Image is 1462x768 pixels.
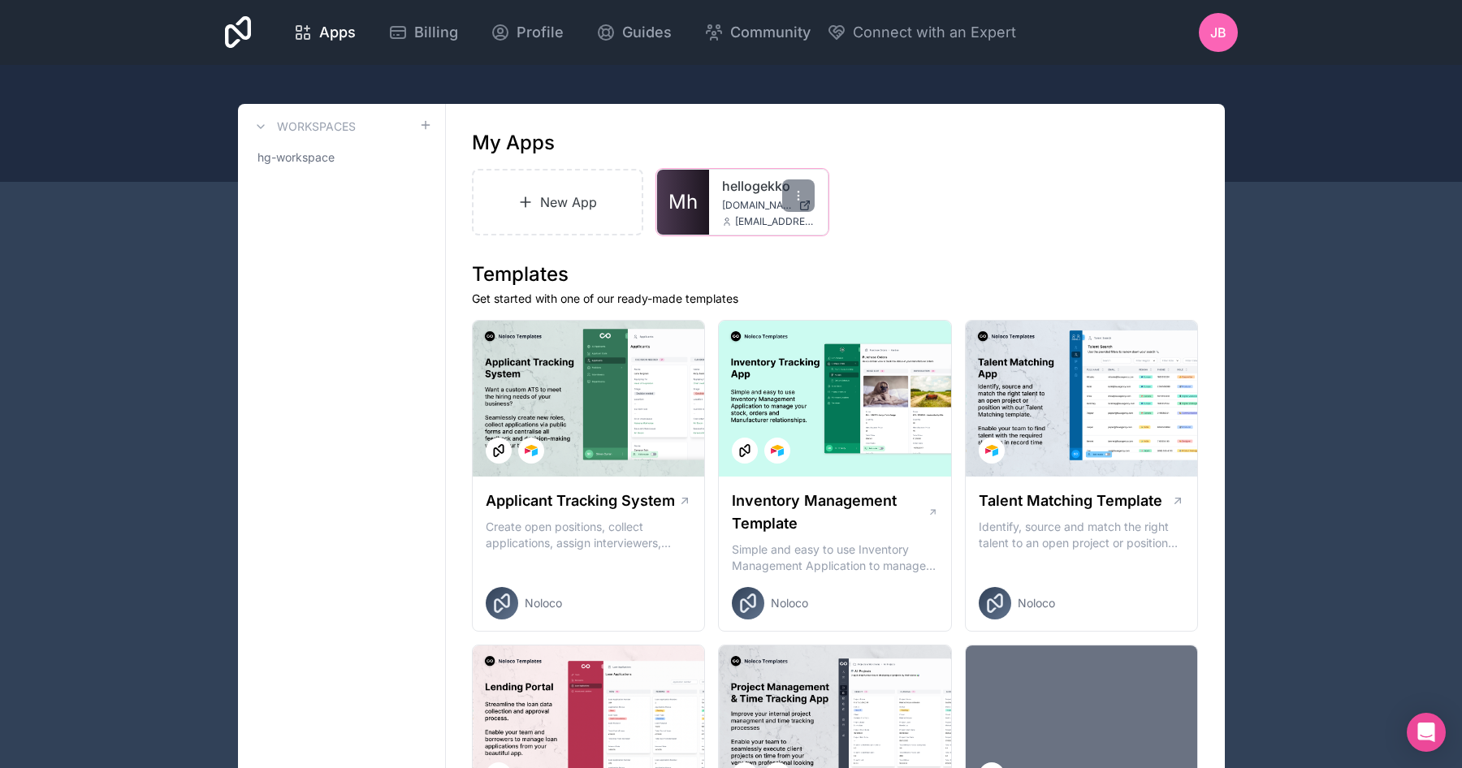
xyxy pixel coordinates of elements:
[472,291,1199,307] p: Get started with one of our ready-made templates
[668,189,698,215] span: Mh
[1018,595,1055,611] span: Noloco
[486,519,692,551] p: Create open positions, collect applications, assign interviewers, centralise candidate feedback a...
[277,119,356,135] h3: Workspaces
[979,519,1185,551] p: Identify, source and match the right talent to an open project or position with our Talent Matchi...
[735,215,815,228] span: [EMAIL_ADDRESS][DOMAIN_NAME]
[853,21,1016,44] span: Connect with an Expert
[472,130,555,156] h1: My Apps
[517,21,564,44] span: Profile
[472,261,1199,287] h1: Templates
[319,21,356,44] span: Apps
[732,490,927,535] h1: Inventory Management Template
[985,444,998,457] img: Airtable Logo
[979,490,1162,512] h1: Talent Matching Template
[525,444,538,457] img: Airtable Logo
[691,15,824,50] a: Community
[827,21,1016,44] button: Connect with an Expert
[525,595,562,611] span: Noloco
[251,117,356,136] a: Workspaces
[657,170,709,235] a: Mh
[472,169,644,235] a: New App
[280,15,369,50] a: Apps
[1210,23,1226,42] span: JB
[730,21,811,44] span: Community
[722,199,792,212] span: [DOMAIN_NAME]
[375,15,471,50] a: Billing
[1407,713,1446,752] div: Open Intercom Messenger
[486,490,675,512] h1: Applicant Tracking System
[722,176,815,196] a: hellogekko
[771,595,808,611] span: Noloco
[583,15,685,50] a: Guides
[251,143,432,172] a: hg-workspace
[257,149,335,166] span: hg-workspace
[414,21,458,44] span: Billing
[722,199,815,212] a: [DOMAIN_NAME]
[732,541,938,574] p: Simple and easy to use Inventory Management Application to manage your stock, orders and Manufact...
[622,21,672,44] span: Guides
[478,15,577,50] a: Profile
[771,444,784,457] img: Airtable Logo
